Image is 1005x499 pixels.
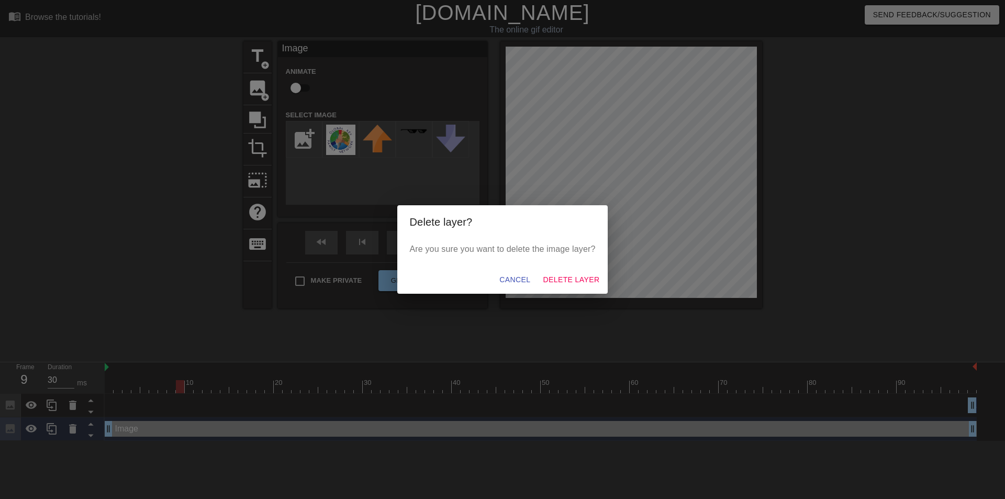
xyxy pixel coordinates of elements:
[410,243,596,256] p: Are you sure you want to delete the image layer?
[495,270,534,290] button: Cancel
[543,273,599,286] span: Delete Layer
[499,273,530,286] span: Cancel
[539,270,604,290] button: Delete Layer
[410,214,596,230] h2: Delete layer?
